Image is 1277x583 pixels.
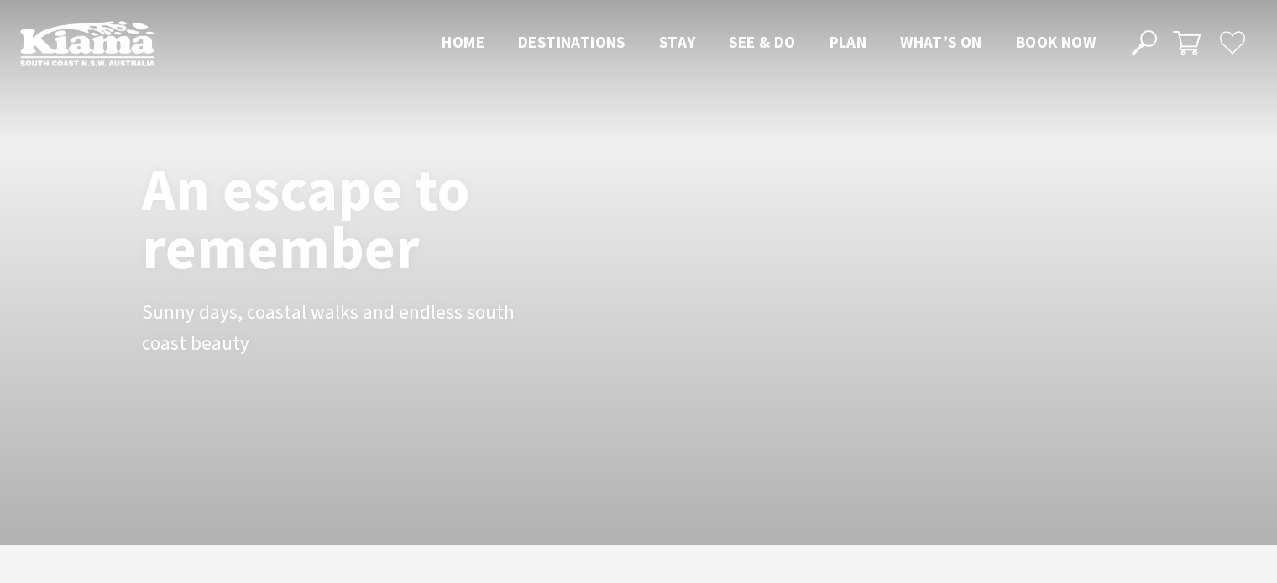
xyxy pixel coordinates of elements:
[900,32,982,52] span: What’s On
[442,32,484,52] span: Home
[142,297,520,359] p: Sunny days, coastal walks and endless south coast beauty
[729,32,795,52] span: See & Do
[20,20,154,66] img: Kiama Logo
[830,32,867,52] span: Plan
[518,32,625,52] span: Destinations
[425,29,1112,57] nav: Main Menu
[142,159,604,277] h1: An escape to remember
[659,32,696,52] span: Stay
[1016,32,1096,52] span: Book now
